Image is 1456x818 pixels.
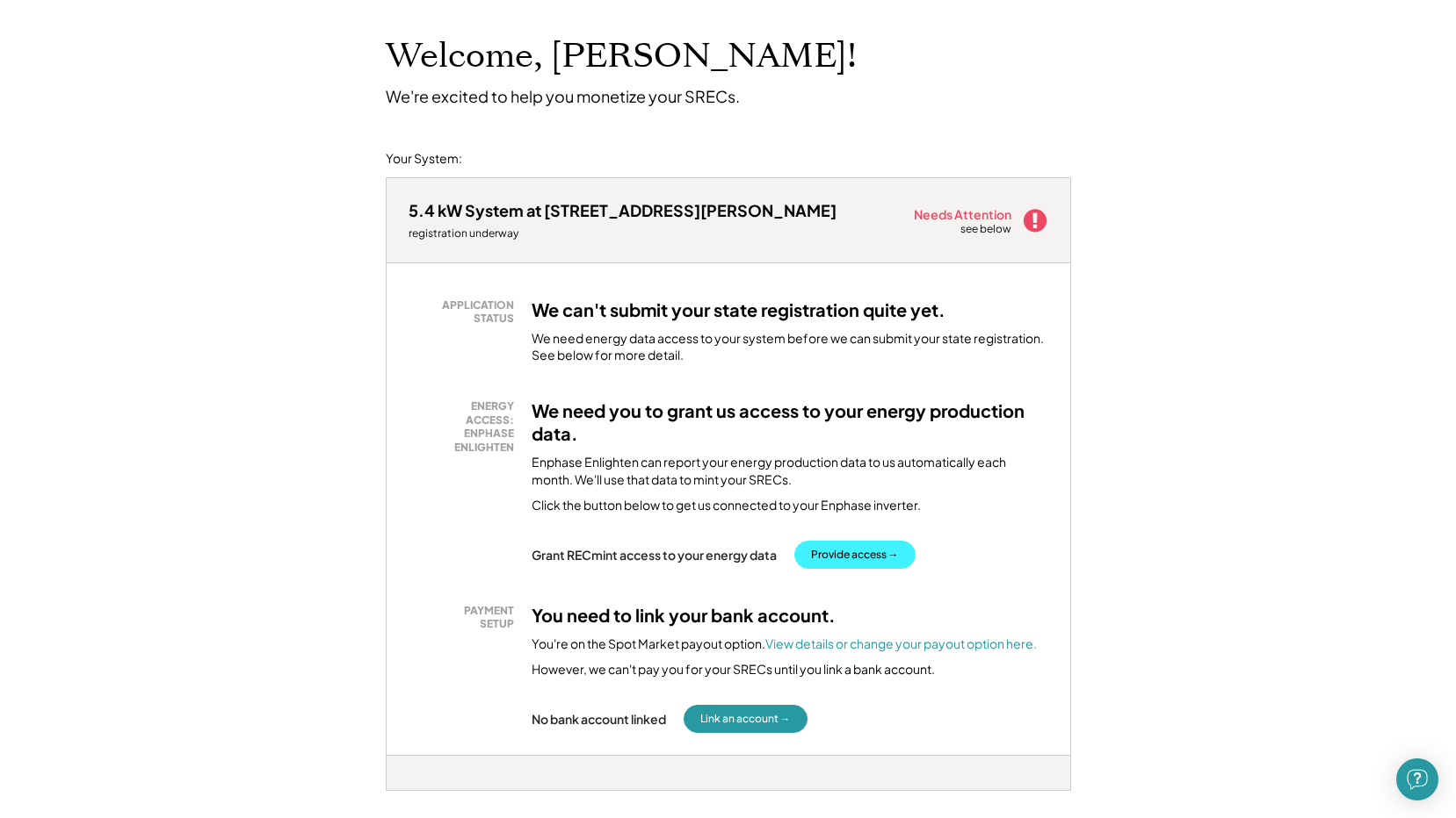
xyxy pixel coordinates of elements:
div: Your System: [386,150,462,168]
div: We're excited to help you monetize your SRECs. [386,86,740,106]
h3: We need you to grant us access to your energy production data. [532,399,1048,445]
h3: We can't submit your state registration quite yet. [532,298,945,321]
div: APPLICATION STATUS [417,298,514,326]
div: see below [960,222,1013,237]
div: No bank account linked [532,711,666,727]
div: Open Intercom Messenger [1396,758,1438,800]
button: Provide access → [794,541,916,569]
div: 5.4 kW System at [STREET_ADDRESS][PERSON_NAME] [409,200,837,220]
button: Link an account → [684,705,808,733]
h3: You need to link your bank account. [532,604,836,627]
a: View details or change your payout option here. [765,635,1037,651]
div: You're on the Spot Market payout option. [532,635,1037,653]
div: Click the button below to get us connected to your Enphase inverter. [532,497,921,514]
div: Enphase Enlighten can report your energy production data to us automatically each month. We'll us... [532,454,1048,488]
div: PAYMENT SETUP [417,604,514,631]
div: We need energy data access to your system before we can submit your state registration. See below... [532,330,1048,364]
div: ih53hfic - PA Solar [386,791,430,798]
div: Grant RECmint access to your energy data [532,547,777,563]
div: registration underway [409,226,837,240]
div: ENERGY ACCESS: ENPHASE ENLIGHTEN [417,399,514,454]
h1: Welcome, [PERSON_NAME]! [386,36,857,77]
div: Needs Attention [914,208,1013,220]
div: However, we can't pay you for your SRECs until you link a bank account. [532,661,935,678]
